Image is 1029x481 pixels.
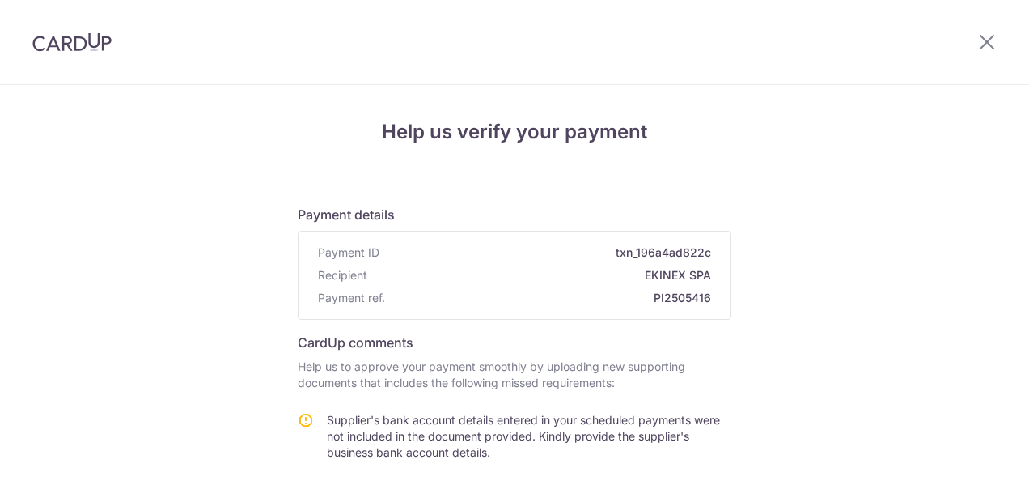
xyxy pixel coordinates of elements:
img: CardUp [32,32,112,52]
p: Help us to approve your payment smoothly by uploading new supporting documents that includes the ... [298,359,731,391]
span: txn_196a4ad822c [386,245,711,261]
span: Payment ref. [318,290,385,306]
span: EKINEX SPA [374,267,711,283]
span: Supplier's bank account details entered in your scheduled payments were not included in the docum... [327,413,720,459]
span: Payment ID [318,245,379,261]
h6: CardUp comments [298,333,731,352]
span: PI2505416 [392,290,711,306]
span: Recipient [318,267,367,283]
h4: Help us verify your payment [298,117,731,147]
h6: Payment details [298,205,731,224]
